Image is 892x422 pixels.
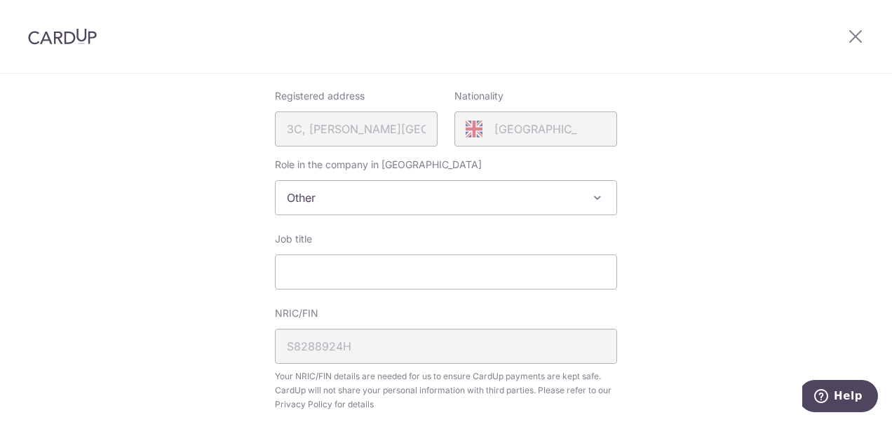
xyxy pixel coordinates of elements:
[276,181,616,215] span: Other
[454,89,504,103] label: Nationality
[275,369,617,411] span: Your NRIC/FIN details are needed for us to ensure CardUp payments are kept safe. CardUp will not ...
[275,89,365,103] label: Registered address
[275,180,617,215] span: Other
[28,28,97,45] img: CardUp
[275,306,318,320] label: NRIC/FIN
[802,380,878,415] iframe: Opens a widget where you can find more information
[275,158,482,172] label: Role in the company in [GEOGRAPHIC_DATA]
[275,232,312,246] label: Job title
